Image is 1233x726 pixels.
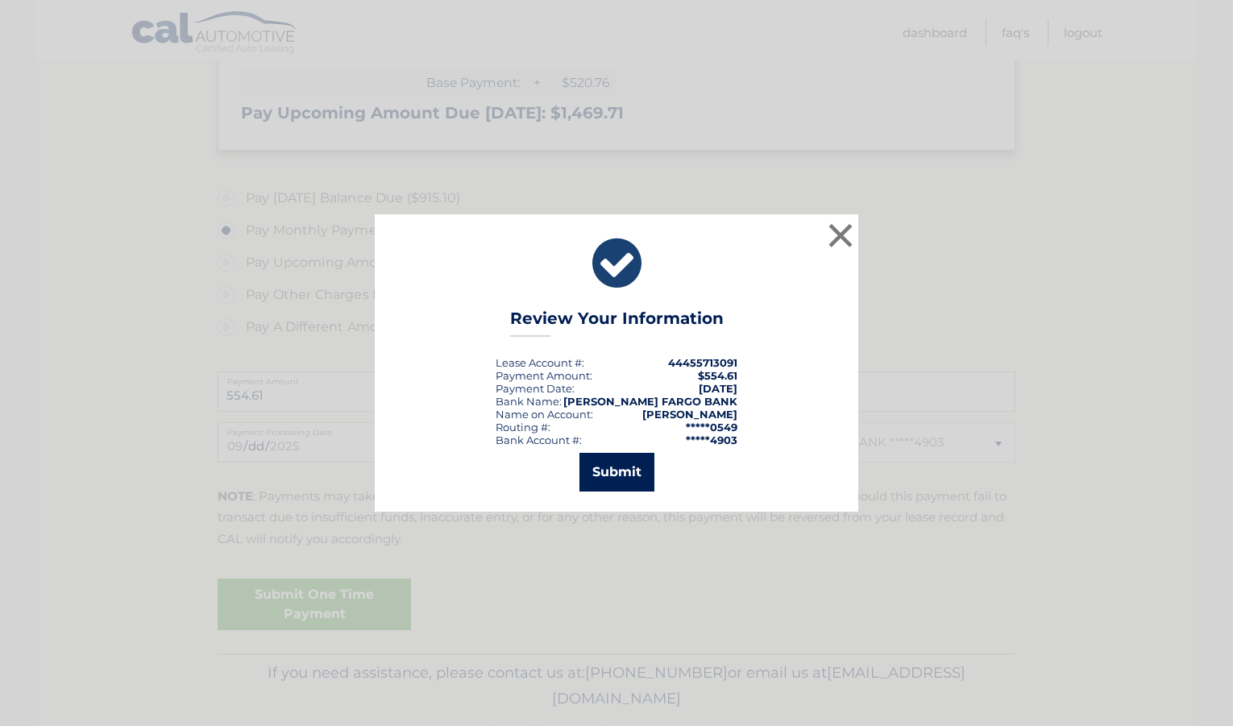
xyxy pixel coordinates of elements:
[668,356,737,369] strong: 44455713091
[642,408,737,421] strong: [PERSON_NAME]
[579,453,654,492] button: Submit
[824,219,857,251] button: ×
[496,356,584,369] div: Lease Account #:
[496,395,562,408] div: Bank Name:
[496,369,592,382] div: Payment Amount:
[699,382,737,395] span: [DATE]
[698,369,737,382] span: $554.61
[496,382,575,395] div: :
[510,309,724,337] h3: Review Your Information
[563,395,737,408] strong: [PERSON_NAME] FARGO BANK
[496,434,582,446] div: Bank Account #:
[496,382,572,395] span: Payment Date
[496,408,593,421] div: Name on Account:
[496,421,550,434] div: Routing #:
